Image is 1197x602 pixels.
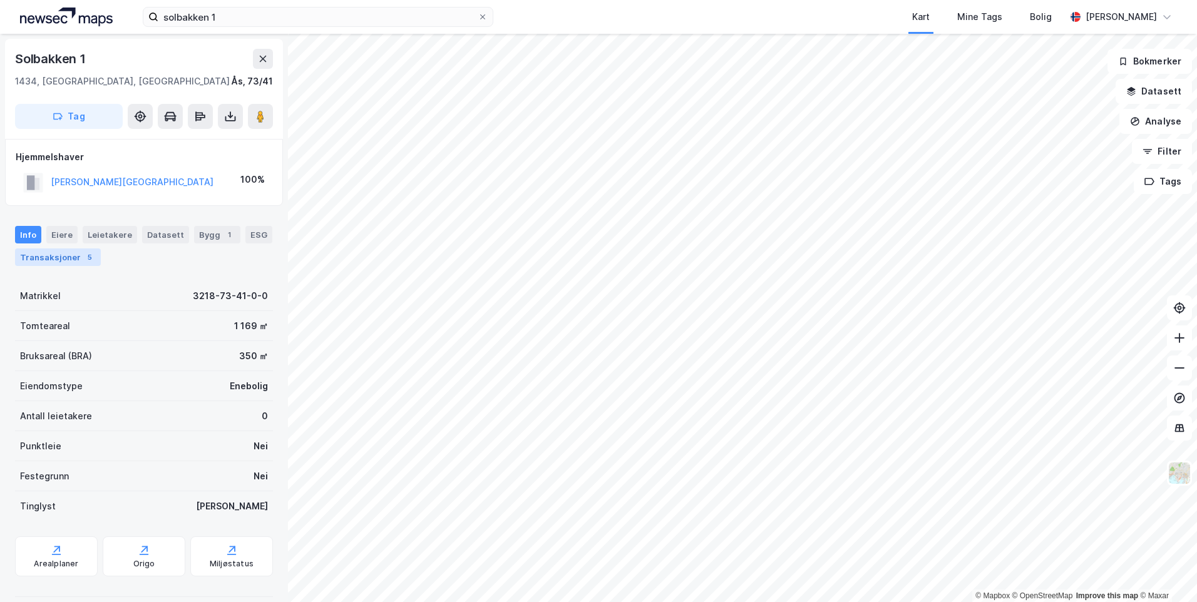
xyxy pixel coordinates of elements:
[1132,139,1192,164] button: Filter
[83,251,96,263] div: 5
[231,74,273,89] div: Ås, 73/41
[245,226,272,243] div: ESG
[975,591,1010,600] a: Mapbox
[20,349,92,364] div: Bruksareal (BRA)
[16,150,272,165] div: Hjemmelshaver
[20,288,61,304] div: Matrikkel
[15,104,123,129] button: Tag
[230,379,268,394] div: Enebolig
[1134,542,1197,602] div: Kontrollprogram for chat
[1107,49,1192,74] button: Bokmerker
[20,379,83,394] div: Eiendomstype
[15,226,41,243] div: Info
[1030,9,1052,24] div: Bolig
[1012,591,1073,600] a: OpenStreetMap
[34,559,78,569] div: Arealplaner
[912,9,930,24] div: Kart
[20,499,56,514] div: Tinglyst
[20,439,61,454] div: Punktleie
[210,559,254,569] div: Miljøstatus
[133,559,155,569] div: Origo
[20,319,70,334] div: Tomteareal
[83,226,137,243] div: Leietakere
[240,172,265,187] div: 100%
[194,226,240,243] div: Bygg
[239,349,268,364] div: 350 ㎡
[1134,169,1192,194] button: Tags
[1086,9,1157,24] div: [PERSON_NAME]
[234,319,268,334] div: 1 169 ㎡
[223,228,235,241] div: 1
[957,9,1002,24] div: Mine Tags
[254,469,268,484] div: Nei
[20,8,113,26] img: logo.a4113a55bc3d86da70a041830d287a7e.svg
[15,248,101,266] div: Transaksjoner
[15,74,230,89] div: 1434, [GEOGRAPHIC_DATA], [GEOGRAPHIC_DATA]
[1116,79,1192,104] button: Datasett
[15,49,88,69] div: Solbakken 1
[254,439,268,454] div: Nei
[142,226,189,243] div: Datasett
[1134,542,1197,602] iframe: Chat Widget
[193,288,268,304] div: 3218-73-41-0-0
[158,8,478,26] input: Søk på adresse, matrikkel, gårdeiere, leietakere eller personer
[46,226,78,243] div: Eiere
[1119,109,1192,134] button: Analyse
[20,409,92,424] div: Antall leietakere
[1076,591,1138,600] a: Improve this map
[20,469,69,484] div: Festegrunn
[196,499,268,514] div: [PERSON_NAME]
[262,409,268,424] div: 0
[1168,461,1191,485] img: Z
